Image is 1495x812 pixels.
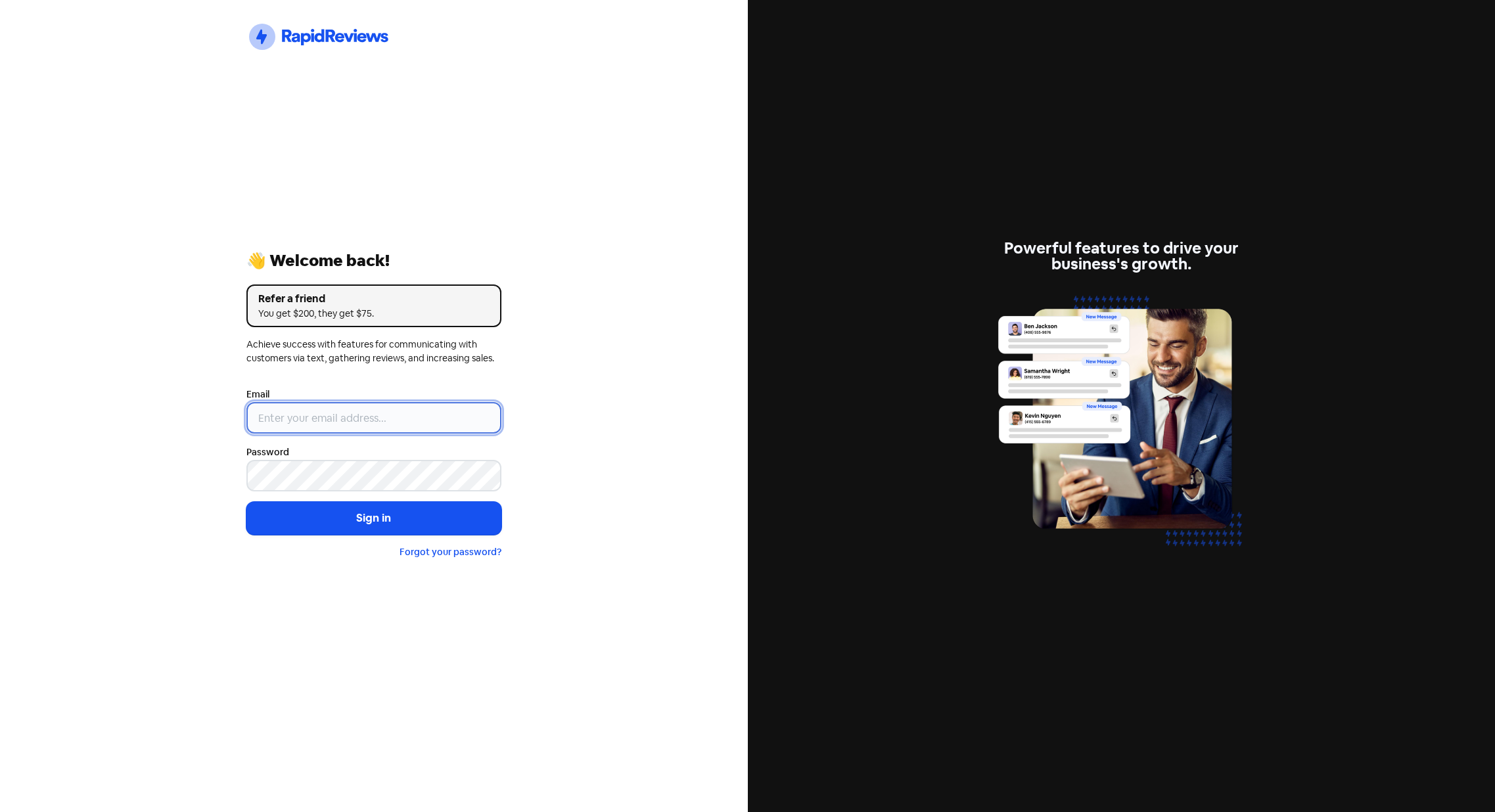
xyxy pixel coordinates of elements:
[258,291,490,307] div: Refer a friend
[246,402,501,434] input: Enter your email address...
[994,240,1249,272] div: Powerful features to drive your business's growth.
[400,546,501,558] a: Forgot your password?
[246,502,501,535] button: Sign in
[246,253,501,269] div: 👋 Welcome back!
[246,338,501,365] div: Achieve success with features for communicating with customers via text, gathering reviews, and i...
[994,288,1249,571] img: inbox
[246,388,269,401] label: Email
[246,445,289,459] label: Password
[258,307,490,321] div: You get $200, they get $75.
